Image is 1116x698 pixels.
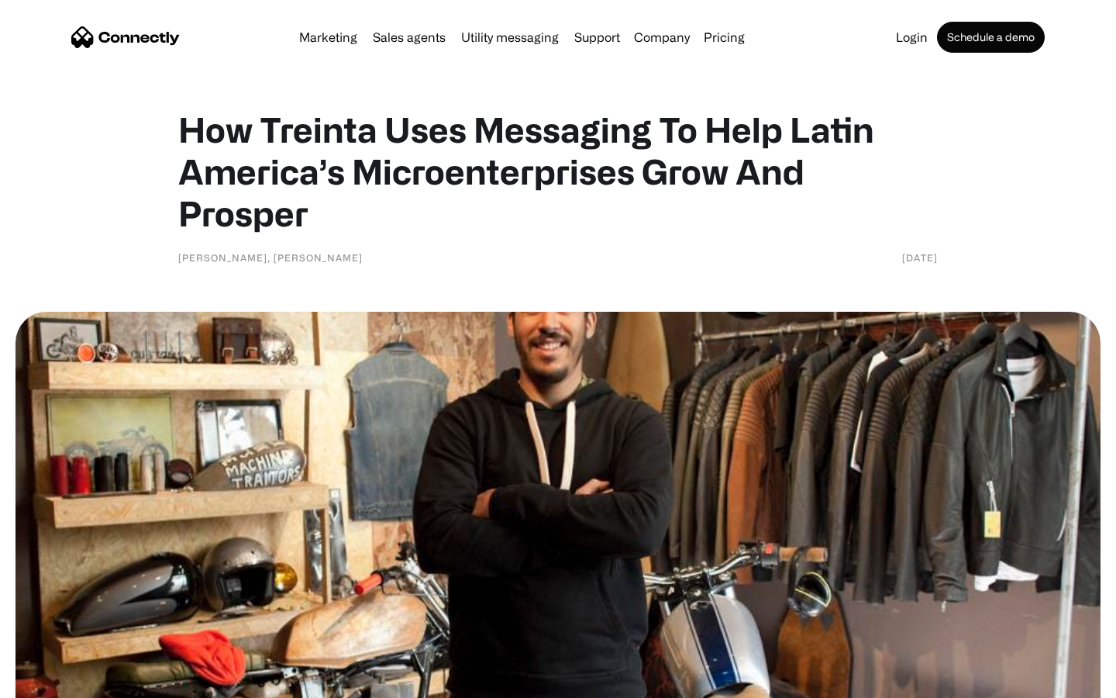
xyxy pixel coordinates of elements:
a: Support [568,31,626,43]
div: [DATE] [902,250,938,265]
aside: Language selected: English [15,671,93,693]
div: Company [634,26,690,48]
div: [PERSON_NAME], [PERSON_NAME] [178,250,363,265]
a: Schedule a demo [937,22,1045,53]
a: Utility messaging [455,31,565,43]
a: Sales agents [367,31,452,43]
ul: Language list [31,671,93,693]
a: Marketing [293,31,363,43]
a: Login [890,31,934,43]
h1: How Treinta Uses Messaging To Help Latin America’s Microenterprises Grow And Prosper [178,109,938,234]
a: Pricing [697,31,751,43]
